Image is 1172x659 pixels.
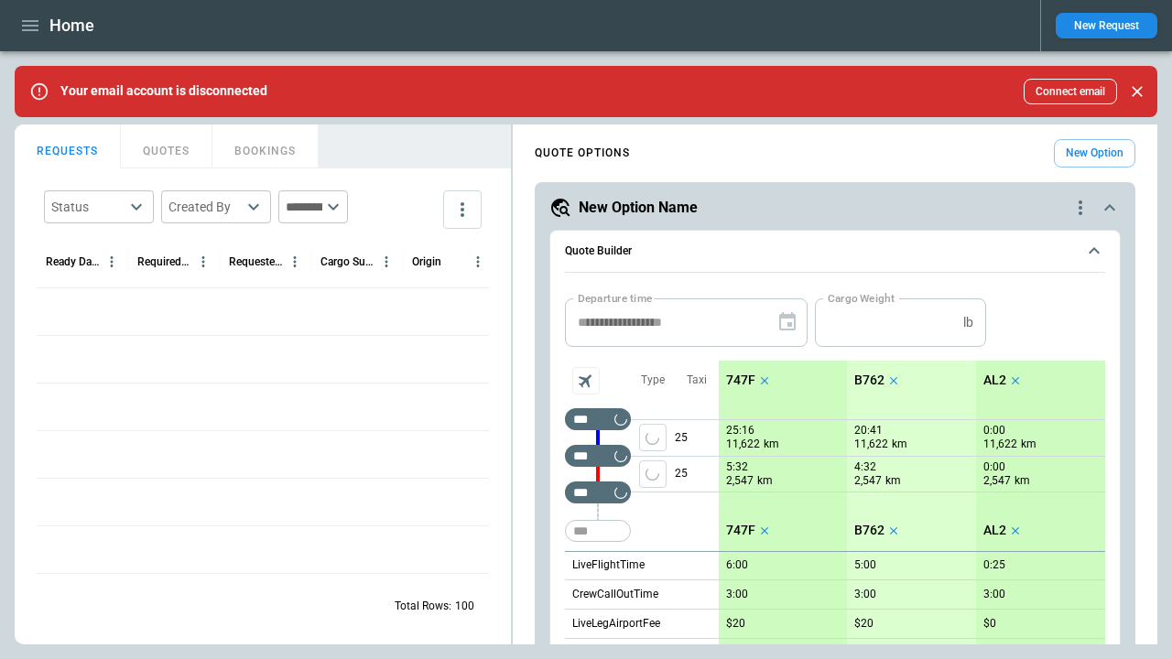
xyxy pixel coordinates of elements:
button: New Option Namequote-option-actions [549,197,1121,219]
div: quote-option-actions [1069,197,1091,219]
button: Requested Route column menu [283,250,307,274]
span: Aircraft selection [572,367,600,394]
button: New Request [1056,13,1157,38]
div: Required Date & Time (UTC) [137,255,191,268]
p: 0:00 [983,424,1005,438]
button: left aligned [639,460,667,488]
p: km [764,437,779,452]
button: Close [1124,79,1150,104]
button: New Option [1054,139,1135,167]
p: 3:00 [854,588,876,601]
p: 5:00 [854,558,876,572]
p: 25:16 [726,424,754,438]
h5: New Option Name [579,198,698,218]
p: km [1021,437,1036,452]
button: Cargo Summary column menu [374,250,398,274]
button: Required Date & Time (UTC) column menu [191,250,215,274]
p: 6:00 [726,558,748,572]
p: 20:41 [854,424,883,438]
button: REQUESTS [15,124,121,168]
p: 5:32 [726,460,748,474]
div: Created By [168,198,242,216]
p: 25 [675,420,719,456]
div: Too short [565,481,631,503]
button: BOOKINGS [212,124,319,168]
p: 0:25 [983,558,1005,572]
p: km [885,473,901,489]
p: AL2 [983,373,1006,388]
p: 747F [726,523,755,538]
p: $20 [854,617,874,631]
button: Connect email [1024,79,1117,104]
div: dismiss [1124,71,1150,112]
label: Cargo Weight [828,290,895,306]
p: 4:32 [854,460,876,474]
div: Status [51,198,125,216]
p: lb [963,315,973,330]
p: 2,547 [854,473,882,489]
div: Cargo Summary [320,255,374,268]
p: 11,622 [726,437,760,452]
div: Origin [412,255,441,268]
p: 2,547 [726,473,754,489]
p: km [757,473,773,489]
p: Type [641,373,665,388]
button: left aligned [639,424,667,451]
span: Type of sector [639,424,667,451]
p: Taxi [687,373,707,388]
h6: Quote Builder [565,245,632,257]
p: 11,622 [983,437,1017,452]
h1: Home [49,15,94,37]
p: 3:00 [726,588,748,601]
label: Departure time [578,290,653,306]
p: 747F [726,373,755,388]
span: Type of sector [639,460,667,488]
p: 11,622 [854,437,888,452]
p: km [892,437,907,452]
button: QUOTES [121,124,212,168]
button: Quote Builder [565,231,1105,273]
button: Ready Date & Time (UTC) column menu [100,250,124,274]
h4: QUOTE OPTIONS [535,149,630,157]
button: more [443,190,482,229]
div: Too short [565,445,631,467]
p: $20 [726,617,745,631]
p: km [1015,473,1030,489]
p: 100 [455,599,474,614]
p: 0:00 [983,460,1005,474]
p: Total Rows: [395,599,451,614]
div: Too short [565,408,631,430]
p: Your email account is disconnected [60,83,267,99]
p: $0 [983,617,996,631]
p: LiveLegAirportFee [572,616,660,632]
p: CrewCallOutTime [572,587,658,602]
div: Requested Route [229,255,283,268]
p: 25 [675,457,719,492]
p: LiveFlightTime [572,557,645,573]
p: B762 [854,373,884,388]
p: 2,547 [983,473,1011,489]
p: AL2 [983,523,1006,538]
div: Too short [565,520,631,542]
button: Origin column menu [466,250,490,274]
p: 3:00 [983,588,1005,601]
p: B762 [854,523,884,538]
div: Ready Date & Time (UTC) [46,255,100,268]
